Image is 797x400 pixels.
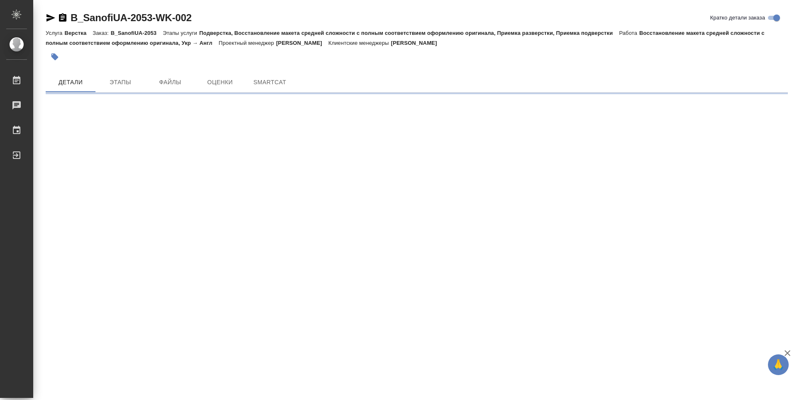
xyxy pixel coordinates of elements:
p: Проектный менеджер [219,40,276,46]
span: Детали [51,77,90,88]
span: Кратко детали заказа [710,14,765,22]
button: 🙏 [768,354,789,375]
p: Услуга [46,30,64,36]
p: Этапы услуги [163,30,199,36]
p: Заказ: [93,30,110,36]
p: Работа [619,30,639,36]
span: Файлы [150,77,190,88]
button: Скопировать ссылку для ЯМессенджера [46,13,56,23]
span: Оценки [200,77,240,88]
p: Клиентские менеджеры [328,40,391,46]
a: B_SanofiUA-2053-WK-002 [71,12,192,23]
p: B_SanofiUA-2053 [111,30,163,36]
p: Подверстка, Восстановление макета средней сложности с полным соответствием оформлению оригинала, ... [199,30,619,36]
p: [PERSON_NAME] [391,40,443,46]
p: [PERSON_NAME] [276,40,328,46]
p: Верстка [64,30,93,36]
span: 🙏 [771,356,785,373]
button: Скопировать ссылку [58,13,68,23]
span: Этапы [100,77,140,88]
button: Добавить тэг [46,48,64,66]
span: SmartCat [250,77,290,88]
